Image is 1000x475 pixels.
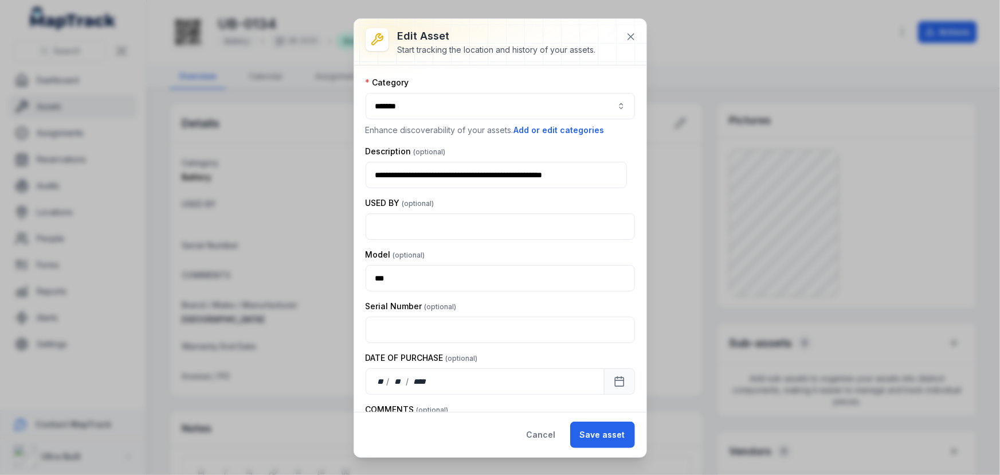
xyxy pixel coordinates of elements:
[513,124,605,137] button: Add or edit categories
[366,124,635,137] p: Enhance discoverability of your assets.
[366,146,446,157] label: Description
[570,422,635,448] button: Save asset
[366,301,457,312] label: Serial Number
[398,28,596,44] h3: Edit asset
[410,376,431,387] div: year,
[366,352,478,364] label: DATE OF PURCHASE
[386,376,390,387] div: /
[366,197,434,209] label: USED BY
[366,249,425,260] label: Model
[366,404,449,415] label: COMMENTS
[375,376,387,387] div: day,
[517,422,566,448] button: Cancel
[366,77,409,88] label: Category
[406,376,410,387] div: /
[398,44,596,56] div: Start tracking the location and history of your assets.
[604,368,635,395] button: Calendar
[390,376,406,387] div: month,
